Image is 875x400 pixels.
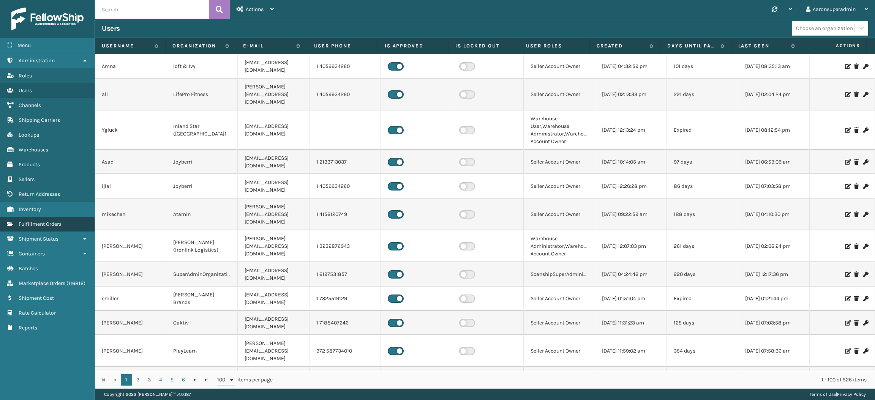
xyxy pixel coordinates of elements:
a: Go to the last page [201,374,212,386]
td: [DATE] 08:35:13 am [738,54,810,79]
td: [DATE] 07:58:36 am [738,335,810,367]
i: Change Password [863,128,868,133]
td: [DATE] 04:32:59 pm [595,54,667,79]
span: Products [19,161,40,168]
td: Joyberri [166,174,238,198]
td: [PERSON_NAME] [95,335,166,367]
td: [PERSON_NAME] [95,311,166,335]
i: Edit [845,244,850,249]
td: loft & Ivy [166,54,238,79]
i: Change Password [863,272,868,277]
i: Delete [854,244,859,249]
i: Delete [854,320,859,326]
span: 100 [217,376,229,384]
td: Seller Account Owner [524,198,595,230]
span: items per page [217,374,273,386]
td: 261 days [667,230,738,262]
span: Sellers [19,176,35,183]
td: smiller [95,287,166,311]
i: Change Password [863,92,868,97]
td: [PERSON_NAME] Brands [166,287,238,311]
i: Delete [854,348,859,354]
td: LifePro Fitness [166,79,238,110]
i: Delete [854,159,859,165]
i: Edit [845,159,850,165]
td: [DOMAIN_NAME][EMAIL_ADDRESS][DOMAIN_NAME] [238,367,309,399]
td: 1 6197531857 [310,262,381,287]
div: 1 - 100 of 526 items [283,376,867,384]
i: Delete [854,92,859,97]
a: Go to the next page [189,374,201,386]
h3: Users [102,24,120,33]
td: Seller Account Owner [524,174,595,198]
label: Days until password expires [667,43,716,49]
td: [EMAIL_ADDRESS][DOMAIN_NAME] [238,150,309,174]
td: [DATE] 04:10:30 pm [738,198,810,230]
span: Warehouses [19,146,48,153]
td: [PERSON_NAME] (Ironlink Logistics) [166,230,238,262]
td: Seller Account Owner [524,311,595,335]
td: 1 2133713037 [310,150,381,174]
td: [DATE] 11:31:23 am [595,311,667,335]
td: Seller Account Owner [524,150,595,174]
td: [DATE] 12:13:24 pm [595,110,667,150]
td: Oaktiv [166,311,238,335]
i: Edit [845,272,850,277]
td: Inland Star ([GEOGRAPHIC_DATA]) [166,110,238,150]
i: Change Password [863,296,868,301]
td: 1 14059934260 [310,367,381,399]
td: [DATE] 11:59:02 am [595,335,667,367]
td: [PERSON_NAME][EMAIL_ADDRESS][DOMAIN_NAME] [238,198,309,230]
a: 6 [178,374,189,386]
td: [DATE] 01:21:44 pm [738,287,810,311]
i: Change Password [863,184,868,189]
i: Change Password [863,320,868,326]
td: [DATE] 02:13:33 pm [595,79,667,110]
label: Last Seen [738,43,787,49]
td: [DATE] 08:12:54 pm [738,110,810,150]
td: [DATE] 02:06:24 pm [738,230,810,262]
p: Copyright 2023 [PERSON_NAME]™ v 1.0.187 [104,389,191,400]
td: ijlal [95,174,166,198]
span: Channels [19,102,41,109]
span: ( 116816 ) [66,280,85,287]
i: Edit [845,212,850,217]
td: [DATE] 12:17:36 pm [738,262,810,287]
span: Containers [19,250,45,257]
span: Reports [19,324,37,331]
span: Marketplace Orders [19,280,65,287]
td: 972 587734010 [310,335,381,367]
td: [DATE] 07:03:58 pm [738,311,810,335]
span: Users [19,87,32,94]
td: 97 days [667,150,738,174]
span: Fulfillment Orders [19,221,62,227]
td: 118 days [667,367,738,399]
td: Expired [667,110,738,150]
span: Go to the next page [192,377,198,383]
span: Return Addresses [19,191,60,197]
label: E-mail [243,43,292,49]
label: Username [102,43,151,49]
td: Ygluck [95,110,166,150]
td: [EMAIL_ADDRESS][DOMAIN_NAME] [238,287,309,311]
td: [EMAIL_ADDRESS][DOMAIN_NAME] [238,54,309,79]
td: [EMAIL_ADDRESS][DOMAIN_NAME] [238,110,309,150]
td: Expired [667,287,738,311]
td: Seller Account Owner [524,335,595,367]
label: Organization [172,43,221,49]
td: [DATE] 09:22:59 am [595,198,667,230]
span: Actions [804,39,865,52]
i: Edit [845,348,850,354]
td: Seller Account Owner [524,79,595,110]
i: Change Password [863,212,868,217]
td: [PERSON_NAME] [95,230,166,262]
td: Seller Account Owner [524,287,595,311]
td: [DATE] 06:59:09 am [738,150,810,174]
td: 1 4059934260 [310,54,381,79]
td: Seller Account Owner [524,54,595,79]
label: User Roles [526,43,583,49]
td: [DATE] 12:07:03 pm [595,230,667,262]
td: [DATE] 10:14:05 am [595,150,667,174]
span: Lookups [19,132,39,138]
td: 1 4156120749 [310,198,381,230]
